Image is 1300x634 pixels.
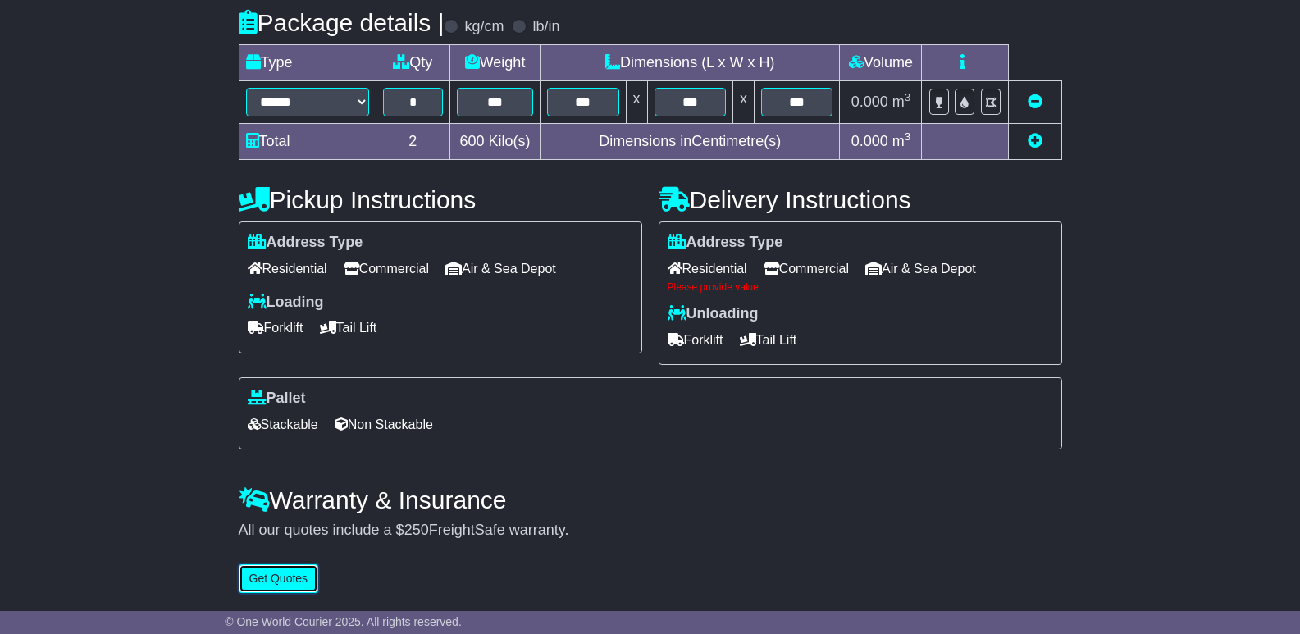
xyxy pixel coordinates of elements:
span: Non Stackable [335,412,433,437]
span: Residential [248,256,327,281]
span: © One World Courier 2025. All rights reserved. [225,615,462,628]
span: Stackable [248,412,318,437]
span: Tail Lift [320,315,377,340]
td: Kilo(s) [450,124,541,160]
td: Volume [840,45,922,81]
a: Add new item [1028,133,1042,149]
span: 0.000 [851,94,888,110]
h4: Warranty & Insurance [239,486,1062,513]
span: 250 [404,522,429,538]
label: Unloading [668,305,759,323]
td: Qty [376,45,450,81]
span: Forklift [248,315,303,340]
label: Address Type [248,234,363,252]
label: Address Type [668,234,783,252]
h4: Package details | [239,9,445,36]
sup: 3 [905,91,911,103]
label: Loading [248,294,324,312]
label: lb/in [532,18,559,36]
td: Total [239,124,376,160]
td: x [626,81,647,124]
span: Commercial [344,256,429,281]
div: All our quotes include a $ FreightSafe warranty. [239,522,1062,540]
td: 2 [376,124,450,160]
td: Dimensions in Centimetre(s) [541,124,840,160]
span: m [892,94,911,110]
sup: 3 [905,130,911,143]
span: 0.000 [851,133,888,149]
label: kg/cm [464,18,504,36]
h4: Pickup Instructions [239,186,642,213]
span: m [892,133,911,149]
span: Air & Sea Depot [445,256,556,281]
td: Type [239,45,376,81]
span: Residential [668,256,747,281]
span: Commercial [764,256,849,281]
h4: Delivery Instructions [659,186,1062,213]
td: Dimensions (L x W x H) [541,45,840,81]
span: 600 [460,133,485,149]
a: Remove this item [1028,94,1042,110]
button: Get Quotes [239,564,319,593]
span: Tail Lift [740,327,797,353]
span: Air & Sea Depot [865,256,976,281]
label: Pallet [248,390,306,408]
td: x [732,81,754,124]
td: Weight [450,45,541,81]
span: Forklift [668,327,723,353]
div: Please provide value [668,281,1053,293]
